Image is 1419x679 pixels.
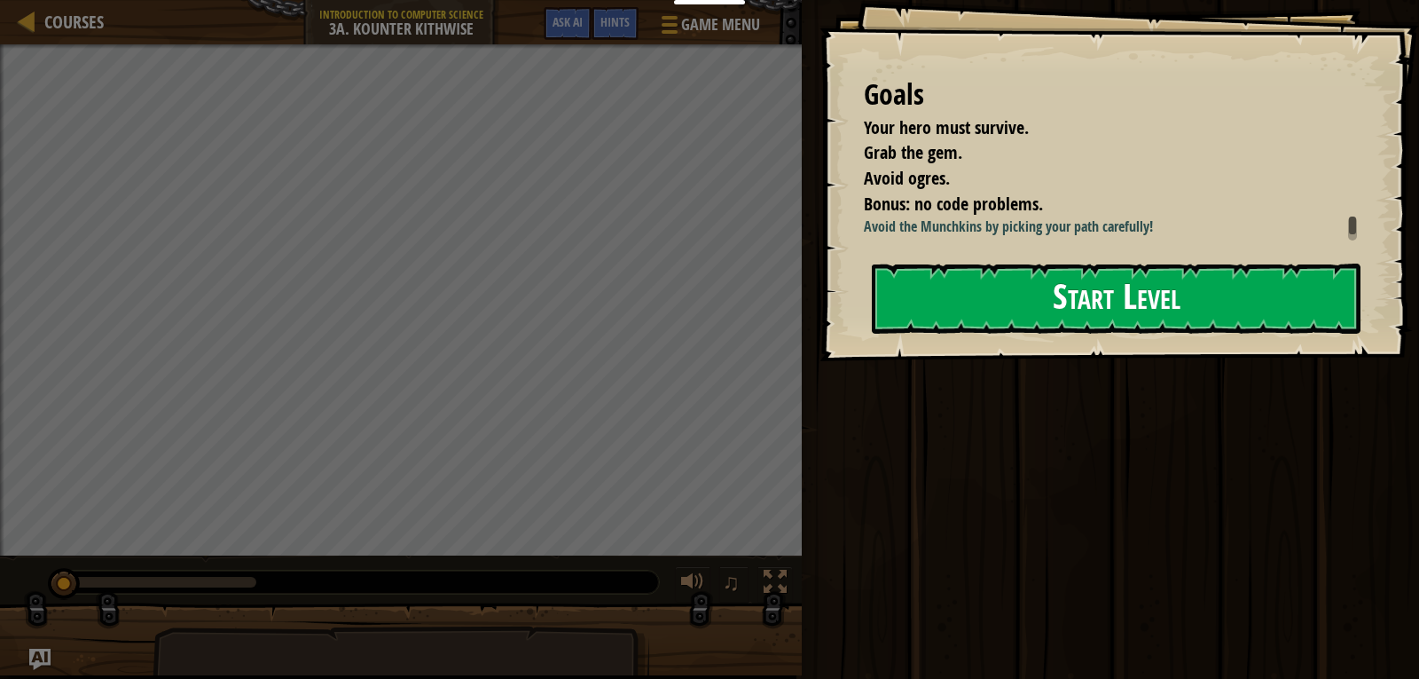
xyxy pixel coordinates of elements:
li: Grab the gem. [842,140,1352,166]
li: Bonus: no code problems. [842,192,1352,217]
span: Courses [44,10,104,34]
p: Avoid the Munchkins by picking your path carefully! [864,217,1370,237]
button: Game Menu [647,7,771,49]
button: Ask AI [29,649,51,670]
span: Your hero must survive. [864,115,1029,139]
span: Hints [600,13,630,30]
span: Ask AI [553,13,583,30]
div: Goals [864,75,1357,115]
span: Grab the gem. [864,140,962,164]
button: Toggle fullscreen [757,566,793,603]
span: Bonus: no code problems. [864,192,1043,216]
span: Avoid ogres. [864,166,950,190]
button: Ask AI [544,7,592,40]
span: ♫ [723,569,741,596]
button: Adjust volume [675,566,710,603]
button: ♫ [719,566,749,603]
button: Start Level [872,264,1360,334]
a: Courses [35,10,104,34]
li: Avoid ogres. [842,166,1352,192]
span: Game Menu [681,13,760,36]
li: Your hero must survive. [842,115,1352,141]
